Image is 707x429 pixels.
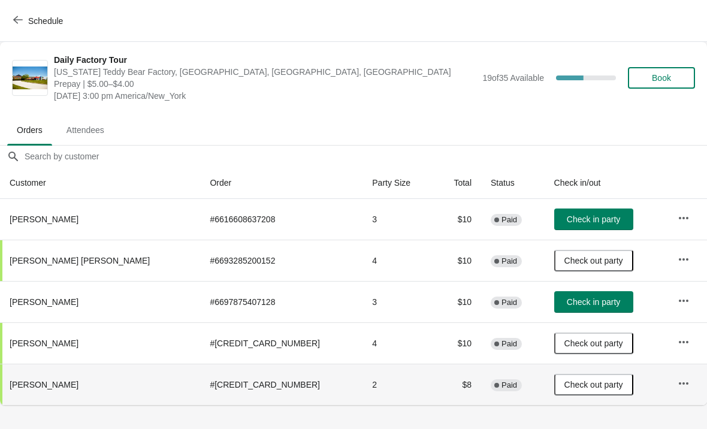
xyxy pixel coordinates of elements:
span: Check out party [564,380,623,389]
span: Check out party [564,256,623,265]
span: Check in party [567,297,620,307]
input: Search by customer [24,146,707,167]
td: $8 [435,364,481,405]
th: Check in/out [545,167,668,199]
span: Book [652,73,671,83]
td: # 6693285200152 [200,240,362,281]
span: Attendees [57,119,114,141]
button: Book [628,67,695,89]
span: [DATE] 3:00 pm America/New_York [54,90,476,102]
td: 2 [362,364,434,405]
th: Total [435,167,481,199]
span: Prepay | $5.00–$4.00 [54,78,476,90]
td: # 6616608637208 [200,199,362,240]
span: [PERSON_NAME] [10,339,78,348]
td: 4 [362,322,434,364]
span: Orders [7,119,52,141]
td: $10 [435,281,481,322]
span: [PERSON_NAME] [10,214,78,224]
th: Party Size [362,167,434,199]
button: Check in party [554,209,633,230]
button: Check out party [554,374,633,395]
td: $10 [435,240,481,281]
button: Check in party [554,291,633,313]
span: 19 of 35 Available [482,73,544,83]
span: Paid [501,298,517,307]
span: Daily Factory Tour [54,54,476,66]
span: Paid [501,215,517,225]
button: Schedule [6,10,72,32]
td: # [CREDIT_CARD_NUMBER] [200,322,362,364]
span: Schedule [28,16,63,26]
td: # 6697875407128 [200,281,362,322]
span: [PERSON_NAME] [10,380,78,389]
span: [PERSON_NAME] [10,297,78,307]
td: $10 [435,199,481,240]
th: Status [481,167,545,199]
span: Check out party [564,339,623,348]
span: Paid [501,380,517,390]
button: Check out party [554,250,633,271]
td: $10 [435,322,481,364]
td: # [CREDIT_CARD_NUMBER] [200,364,362,405]
span: Paid [501,339,517,349]
span: Paid [501,256,517,266]
th: Order [200,167,362,199]
img: Daily Factory Tour [13,67,47,90]
span: [US_STATE] Teddy Bear Factory, [GEOGRAPHIC_DATA], [GEOGRAPHIC_DATA], [GEOGRAPHIC_DATA] [54,66,476,78]
span: [PERSON_NAME] [PERSON_NAME] [10,256,150,265]
button: Check out party [554,333,633,354]
td: 3 [362,199,434,240]
span: Check in party [567,214,620,224]
td: 4 [362,240,434,281]
td: 3 [362,281,434,322]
